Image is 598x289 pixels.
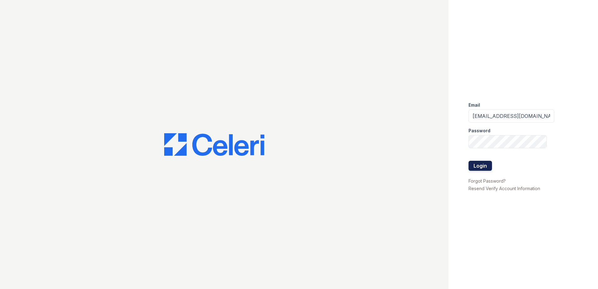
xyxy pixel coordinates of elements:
[469,161,492,171] button: Login
[469,128,490,134] label: Password
[469,186,540,191] a: Resend Verify Account Information
[469,102,480,108] label: Email
[164,133,264,156] img: CE_Logo_Blue-a8612792a0a2168367f1c8372b55b34899dd931a85d93a1a3d3e32e68fde9ad4.png
[469,178,506,184] a: Forgot Password?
